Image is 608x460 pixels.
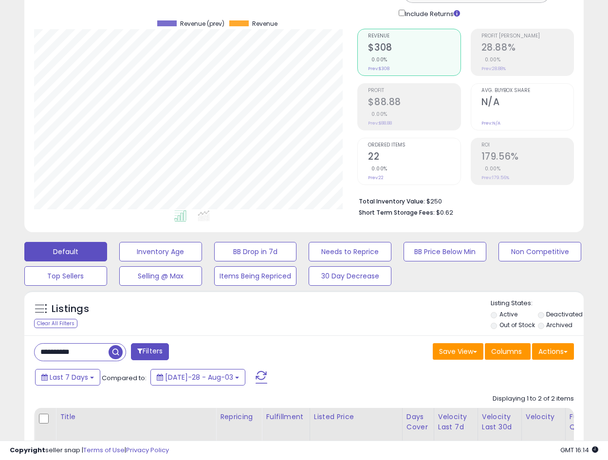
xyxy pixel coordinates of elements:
[481,56,501,63] small: 0.00%
[10,445,45,455] strong: Copyright
[481,143,573,148] span: ROI
[481,151,573,164] h2: 179.56%
[485,343,531,360] button: Columns
[359,197,425,205] b: Total Inventory Value:
[126,445,169,455] a: Privacy Policy
[10,446,169,455] div: seller snap | |
[481,120,500,126] small: Prev: N/A
[481,175,509,181] small: Prev: 179.56%
[433,343,483,360] button: Save View
[368,42,460,55] h2: $308
[214,266,297,286] button: Items Being Repriced
[436,208,453,217] span: $0.62
[368,151,460,164] h2: 22
[368,143,460,148] span: Ordered Items
[266,412,305,422] div: Fulfillment
[498,242,581,261] button: Non Competitive
[368,165,387,172] small: 0.00%
[180,20,224,27] span: Revenue (prev)
[50,372,88,382] span: Last 7 Days
[481,34,573,39] span: Profit [PERSON_NAME]
[359,195,567,206] li: $250
[481,42,573,55] h2: 28.88%
[359,208,435,217] b: Short Term Storage Fees:
[481,66,506,72] small: Prev: 28.88%
[481,165,501,172] small: 0.00%
[368,110,387,118] small: 0.00%
[482,412,517,432] div: Velocity Last 30d
[546,321,572,329] label: Archived
[24,266,107,286] button: Top Sellers
[131,343,169,360] button: Filters
[102,373,147,383] span: Compared to:
[526,412,561,422] div: Velocity
[491,299,584,308] p: Listing States:
[368,88,460,93] span: Profit
[368,120,392,126] small: Prev: $88.88
[493,394,574,404] div: Displaying 1 to 2 of 2 items
[52,302,89,316] h5: Listings
[165,372,233,382] span: [DATE]-28 - Aug-03
[309,266,391,286] button: 30 Day Decrease
[119,266,202,286] button: Selling @ Max
[406,412,430,432] div: Days Cover
[499,321,535,329] label: Out of Stock
[34,319,77,328] div: Clear All Filters
[570,412,603,432] div: Fulfillable Quantity
[368,175,384,181] small: Prev: 22
[119,242,202,261] button: Inventory Age
[220,412,258,422] div: Repricing
[438,412,474,432] div: Velocity Last 7d
[214,242,297,261] button: BB Drop in 7d
[35,369,100,386] button: Last 7 Days
[368,66,389,72] small: Prev: $308
[83,445,125,455] a: Terms of Use
[368,96,460,110] h2: $88.88
[532,343,574,360] button: Actions
[314,412,398,422] div: Listed Price
[252,20,277,27] span: Revenue
[499,310,517,318] label: Active
[404,242,486,261] button: BB Price Below Min
[368,56,387,63] small: 0.00%
[481,96,573,110] h2: N/A
[491,347,522,356] span: Columns
[560,445,598,455] span: 2025-08-11 16:14 GMT
[60,412,212,422] div: Title
[368,34,460,39] span: Revenue
[309,242,391,261] button: Needs to Reprice
[150,369,245,386] button: [DATE]-28 - Aug-03
[391,8,472,19] div: Include Returns
[24,242,107,261] button: Default
[481,88,573,93] span: Avg. Buybox Share
[546,310,583,318] label: Deactivated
